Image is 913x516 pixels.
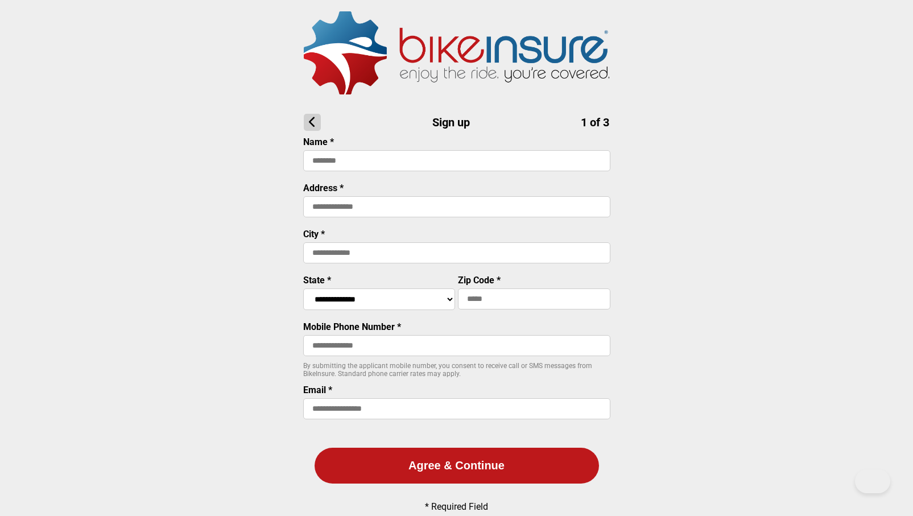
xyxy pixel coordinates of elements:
label: Zip Code * [458,275,501,286]
button: Agree & Continue [315,448,599,484]
label: City * [303,229,325,240]
label: Address * [303,183,344,193]
label: Mobile Phone Number * [303,321,401,332]
span: 1 of 3 [581,115,609,129]
p: By submitting the applicant mobile number, you consent to receive call or SMS messages from BikeI... [303,362,610,378]
label: State * [303,275,331,286]
iframe: Toggle Customer Support [855,469,890,493]
h1: Sign up [304,114,609,131]
p: * Required Field [425,501,488,512]
label: Name * [303,137,334,147]
label: Email * [303,385,332,395]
